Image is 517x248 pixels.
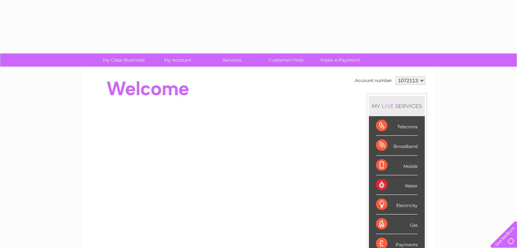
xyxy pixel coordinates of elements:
div: Gas [376,215,418,234]
div: MY SERVICES [369,96,425,116]
a: My Clear Business [94,53,153,67]
a: Services [203,53,261,67]
div: Telecoms [376,116,418,136]
div: LIVE [380,103,395,109]
a: Customer Help [257,53,315,67]
a: My Account [148,53,207,67]
a: Make A Payment [311,53,370,67]
td: Account number [353,74,394,87]
div: Electricity [376,195,418,215]
div: Broadband [376,136,418,155]
div: Mobile [376,156,418,175]
div: Water [376,175,418,195]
